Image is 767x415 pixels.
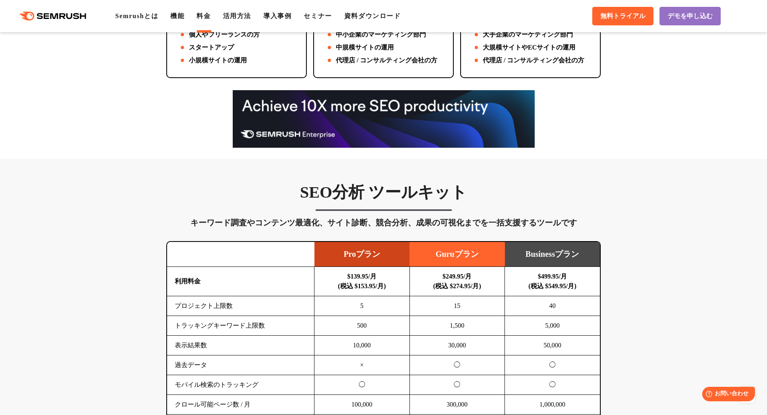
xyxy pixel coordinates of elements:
[167,316,314,336] td: トラッキングキーワード上限数
[170,12,184,19] a: 機能
[196,12,211,19] a: 料金
[695,384,758,406] iframe: Help widget launcher
[314,242,410,267] td: Proプラン
[409,296,505,316] td: 15
[659,7,721,25] a: デモを申し込む
[167,336,314,355] td: 表示結果数
[304,12,332,19] a: セミナー
[592,7,653,25] a: 無料トライアル
[505,296,600,316] td: 40
[167,375,314,395] td: モバイル検索のトラッキング
[505,316,600,336] td: 5,000
[314,296,410,316] td: 5
[668,12,713,21] span: デモを申し込む
[409,316,505,336] td: 1,500
[325,30,442,39] li: 中小企業のマーケティング部門
[167,355,314,375] td: 過去データ
[223,12,251,19] a: 活用方法
[409,336,505,355] td: 30,000
[178,30,296,39] li: 個人やフリーランスの方
[505,336,600,355] td: 50,000
[471,30,589,39] li: 大手企業のマーケティング部門
[178,56,296,65] li: 小規模サイトの運用
[344,12,401,19] a: 資料ダウンロード
[314,355,410,375] td: ×
[167,395,314,415] td: クロール可能ページ数 / 月
[325,56,442,65] li: 代理店 / コンサルティング会社の方
[175,278,201,285] b: 利用料金
[505,395,600,415] td: 1,000,000
[433,273,481,289] b: $249.95/月 (税込 $274.95/月)
[505,242,600,267] td: Businessプラン
[166,216,601,229] div: キーワード調査やコンテンツ最適化、サイト診断、競合分析、成果の可視化までを一括支援するツールです
[314,336,410,355] td: 10,000
[338,273,386,289] b: $139.95/月 (税込 $153.95/月)
[409,355,505,375] td: ◯
[528,273,576,289] b: $499.95/月 (税込 $549.95/月)
[314,316,410,336] td: 500
[505,375,600,395] td: ◯
[600,12,645,21] span: 無料トライアル
[178,43,296,52] li: スタートアップ
[166,182,601,202] h3: SEO分析 ツールキット
[409,375,505,395] td: ◯
[471,56,589,65] li: 代理店 / コンサルティング会社の方
[409,395,505,415] td: 300,000
[115,12,158,19] a: Semrushとは
[409,242,505,267] td: Guruプラン
[314,395,410,415] td: 100,000
[471,43,589,52] li: 大規模サイトやECサイトの運用
[505,355,600,375] td: ◯
[314,375,410,395] td: ◯
[167,296,314,316] td: プロジェクト上限数
[263,12,292,19] a: 導入事例
[325,43,442,52] li: 中規模サイトの運用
